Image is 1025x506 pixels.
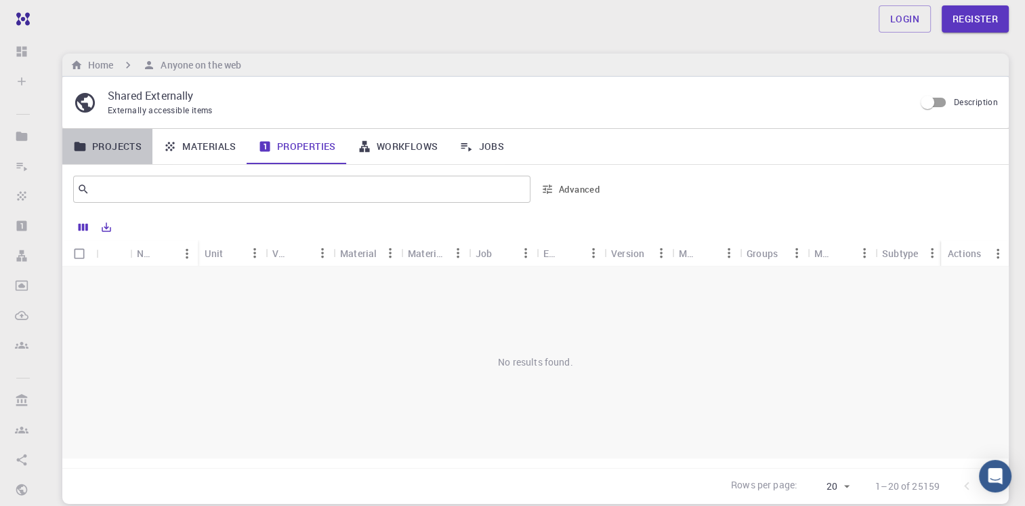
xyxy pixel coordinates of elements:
[340,240,377,267] div: Material
[979,460,1011,492] div: Open Intercom Messenger
[854,242,875,264] button: Menu
[448,129,515,164] a: Jobs
[62,129,152,164] a: Projects
[83,58,113,73] h6: Home
[679,240,696,267] div: Model
[740,240,808,267] div: Groups
[611,240,644,267] div: Version
[515,242,537,264] button: Menu
[921,242,943,264] button: Menu
[130,240,198,267] div: Name
[814,240,832,267] div: Method
[942,5,1009,33] a: Register
[198,240,266,267] div: Unit
[583,242,604,264] button: Menu
[96,240,130,267] div: Icon
[379,242,401,264] button: Menu
[333,240,401,267] div: Material
[948,240,981,267] div: Actions
[266,240,333,267] div: Value
[808,240,875,267] div: Method
[941,240,1009,267] div: Actions
[536,178,606,200] button: Advanced
[561,242,583,264] button: Sort
[68,58,244,73] nav: breadcrumb
[205,240,224,267] div: Unit
[447,242,469,264] button: Menu
[11,12,30,26] img: logo
[875,240,943,267] div: Subtype
[718,242,740,264] button: Menu
[290,242,312,264] button: Sort
[152,129,247,164] a: Materials
[731,478,797,494] p: Rows per page:
[272,240,290,267] div: Value
[347,129,449,164] a: Workflows
[954,96,998,107] span: Description
[155,58,241,73] h6: Anyone on the web
[987,243,1009,265] button: Menu
[108,104,213,115] span: Externally accessible items
[650,242,672,264] button: Menu
[672,240,740,267] div: Model
[176,243,198,265] button: Menu
[747,240,778,267] div: Groups
[247,129,347,164] a: Properties
[154,243,176,265] button: Sort
[469,240,537,267] div: Job
[401,240,469,267] div: Material Formula
[108,87,904,104] p: Shared Externally
[537,240,604,267] div: Engine
[696,242,718,264] button: Sort
[786,242,808,264] button: Menu
[408,240,447,267] div: Material Formula
[476,240,492,267] div: Job
[312,242,333,264] button: Menu
[137,240,154,267] div: Name
[72,216,95,238] button: Columns
[95,216,118,238] button: Export
[244,242,266,264] button: Menu
[803,477,854,497] div: 20
[543,240,561,267] div: Engine
[62,267,1009,458] div: No results found.
[875,480,940,493] p: 1–20 of 25159
[879,5,931,33] a: Login
[882,240,918,267] div: Subtype
[604,240,672,267] div: Version
[832,242,854,264] button: Sort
